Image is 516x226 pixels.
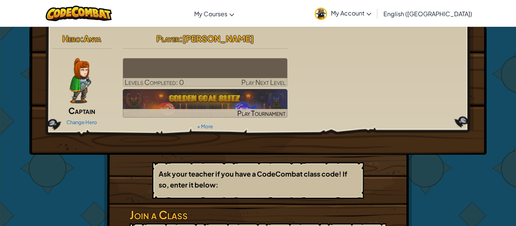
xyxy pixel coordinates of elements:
img: captain-pose.png [70,58,91,103]
a: Play Next Level [123,58,288,87]
a: Change Hero [66,119,97,125]
span: Hero [62,33,80,44]
img: avatar [315,8,327,20]
span: : [80,33,83,44]
a: English ([GEOGRAPHIC_DATA]) [380,3,476,24]
span: My Account [331,9,371,17]
img: CodeCombat logo [46,6,112,21]
h3: Join a Class [130,206,386,223]
span: : [179,33,182,44]
b: Ask your teacher if you have a CodeCombat class code! If so, enter it below: [159,169,347,189]
a: My Account [311,2,375,25]
span: My Courses [194,10,227,18]
span: Levels Completed: 0 [125,78,184,86]
a: + More [197,123,213,129]
span: Captain [68,105,95,116]
span: [PERSON_NAME] [182,33,254,44]
span: Player [156,33,179,44]
span: English ([GEOGRAPHIC_DATA]) [383,10,472,18]
a: My Courses [190,3,238,24]
span: Play Next Level [241,78,286,86]
span: Play Tournament [237,109,286,117]
a: Play Tournament [123,89,288,118]
img: Golden Goal [123,89,288,118]
span: Anya [83,33,101,44]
